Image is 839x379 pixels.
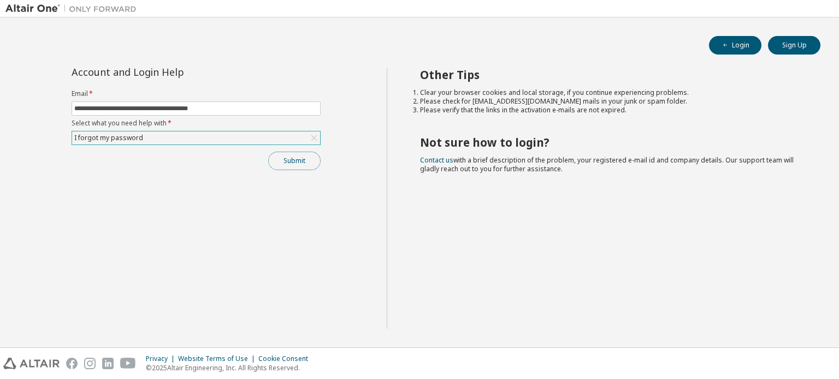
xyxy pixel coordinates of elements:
[5,3,142,14] img: Altair One
[420,68,801,82] h2: Other Tips
[66,358,78,369] img: facebook.svg
[72,68,271,76] div: Account and Login Help
[102,358,114,369] img: linkedin.svg
[84,358,96,369] img: instagram.svg
[420,155,453,165] a: Contact us
[420,135,801,149] h2: Not sure how to login?
[72,119,321,128] label: Select what you need help with
[3,358,60,369] img: altair_logo.svg
[768,36,820,55] button: Sign Up
[72,131,320,145] div: I forgot my password
[146,354,178,363] div: Privacy
[420,155,794,173] span: with a brief description of the problem, your registered e-mail id and company details. Our suppo...
[146,363,315,372] p: © 2025 Altair Engineering, Inc. All Rights Reserved.
[178,354,258,363] div: Website Terms of Use
[268,152,321,170] button: Submit
[258,354,315,363] div: Cookie Consent
[120,358,136,369] img: youtube.svg
[420,97,801,106] li: Please check for [EMAIL_ADDRESS][DOMAIN_NAME] mails in your junk or spam folder.
[420,106,801,115] li: Please verify that the links in the activation e-mails are not expired.
[420,88,801,97] li: Clear your browser cookies and local storage, if you continue experiencing problems.
[72,89,321,98] label: Email
[709,36,761,55] button: Login
[73,132,145,144] div: I forgot my password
